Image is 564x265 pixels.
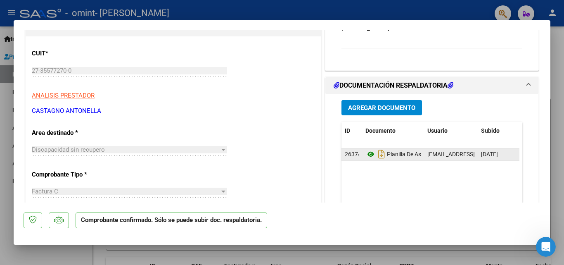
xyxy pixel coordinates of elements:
[345,127,350,134] span: ID
[32,170,117,179] p: Comprobante Tipo *
[32,128,117,138] p: Area destinado *
[365,151,441,158] span: Planilla De Asistencia
[478,122,519,140] datatable-header-cell: Subido
[362,122,424,140] datatable-header-cell: Documento
[32,49,117,58] p: CUIT
[376,148,387,161] i: Descargar documento
[341,122,362,140] datatable-header-cell: ID
[365,127,396,134] span: Documento
[76,212,267,229] p: Comprobante confirmado. Sólo se puede subir doc. respaldatoria.
[32,146,105,153] span: Discapacidad sin recupero
[32,106,315,116] p: CASTAGNO ANTONELLA
[325,77,538,94] mat-expansion-panel-header: DOCUMENTACIÓN RESPALDATORIA
[481,151,498,158] span: [DATE]
[32,92,95,99] span: ANALISIS PRESTADOR
[341,100,422,115] button: Agregar Documento
[536,237,556,257] iframe: Intercom live chat
[519,122,560,140] datatable-header-cell: Acción
[424,122,478,140] datatable-header-cell: Usuario
[32,188,58,195] span: Factura C
[334,81,453,91] h1: DOCUMENTACIÓN RESPALDATORIA
[348,104,415,112] span: Agregar Documento
[427,127,448,134] span: Usuario
[481,127,500,134] span: Subido
[345,151,361,158] span: 26374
